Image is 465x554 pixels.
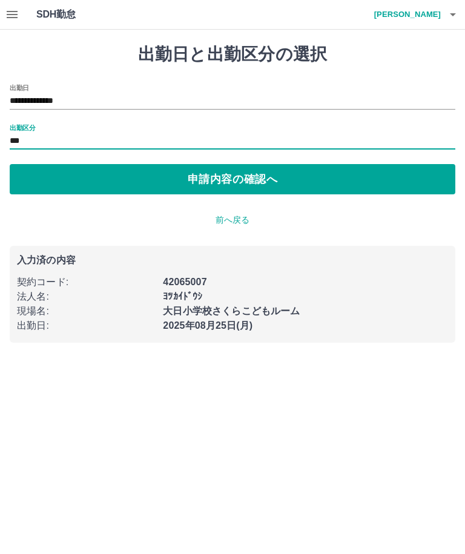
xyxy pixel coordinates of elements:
[17,318,156,333] p: 出勤日 :
[17,289,156,304] p: 法人名 :
[163,277,206,287] b: 42065007
[10,123,35,132] label: 出勤区分
[10,164,455,194] button: 申請内容の確認へ
[17,275,156,289] p: 契約コード :
[163,320,252,331] b: 2025年08月25日(月)
[163,291,202,302] b: ﾖﾂｶｲﾄﾞｳｼ
[17,304,156,318] p: 現場名 :
[10,214,455,226] p: 前へ戻る
[10,83,29,92] label: 出勤日
[10,44,455,65] h1: 出勤日と出勤区分の選択
[17,256,448,265] p: 入力済の内容
[163,306,300,316] b: 大日小学校さくらこどもルーム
